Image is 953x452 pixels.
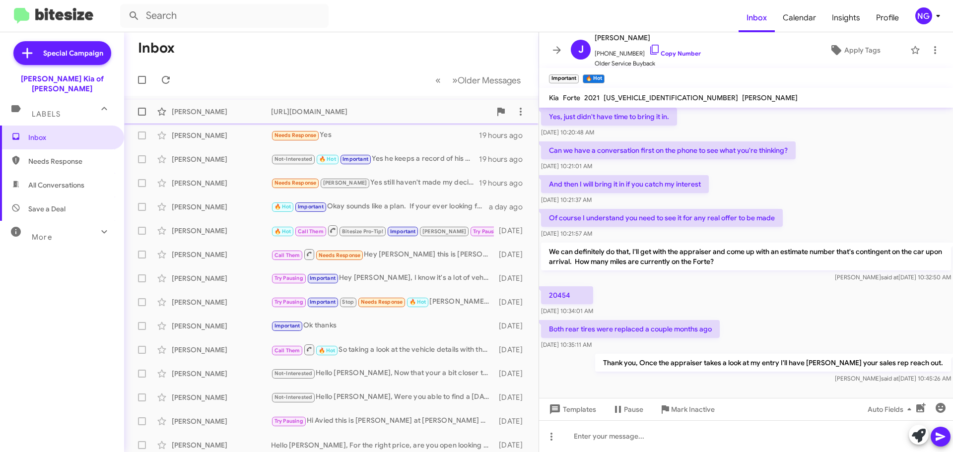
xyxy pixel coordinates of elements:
button: NG [907,7,942,24]
span: Forte [563,93,580,102]
div: [DATE] [494,226,531,236]
button: Pause [604,400,651,418]
span: 2021 [584,93,600,102]
span: Important [310,299,336,305]
nav: Page navigation example [430,70,527,90]
span: Try Pausing [274,275,303,281]
span: Call Them [274,347,300,354]
div: [PERSON_NAME] [172,321,271,331]
div: a day ago [489,202,531,212]
div: [DATE] [494,416,531,426]
div: [PERSON_NAME] [172,297,271,307]
span: » [452,74,458,86]
span: Apply Tags [844,41,881,59]
div: [PERSON_NAME] [172,226,271,236]
span: Templates [547,400,596,418]
div: Hey [PERSON_NAME] this is [PERSON_NAME] we spoke the other day can u call me at [PHONE_NUMBER] [271,248,494,260]
span: [DATE] 10:34:01 AM [541,307,593,315]
span: [PERSON_NAME] [595,32,701,44]
span: Older Messages [458,75,521,86]
p: Thank you, Once the appraiser takes a look at my entry I'll have [PERSON_NAME] your sales rep rea... [595,354,951,372]
div: [PERSON_NAME] [172,273,271,283]
span: Needs Response [28,156,113,166]
p: We can definitely do that, I'll get with the appraiser and come up with an estimate number that's... [541,243,951,270]
button: Next [446,70,527,90]
p: And then I will bring it in if you catch my interest [541,175,709,193]
span: [PERSON_NAME] [323,180,367,186]
div: 19 hours ago [479,178,531,188]
span: 🔥 Hot [409,299,426,305]
a: Copy Number [649,50,701,57]
span: [DATE] 10:35:11 AM [541,341,592,348]
div: [PERSON_NAME] [172,345,271,355]
span: [DATE] 10:20:48 AM [541,129,594,136]
button: Mark Inactive [651,400,723,418]
span: 🔥 Hot [274,203,291,210]
span: J [578,42,584,58]
div: Hello [PERSON_NAME], Were you able to find a [DATE] that fit your needs? [271,391,494,403]
span: All Conversations [28,180,84,190]
p: Can we have a conversation first on the phone to see what you're thinking? [541,141,796,159]
div: Yes he keeps a record of his previous customers, but he isn't allowed to keep any contract inform... [271,153,479,165]
span: More [32,233,52,242]
p: Yes, just didn't have time to bring it in. [541,108,677,126]
span: [PERSON_NAME] [422,228,467,235]
button: Templates [539,400,604,418]
div: [PERSON_NAME] [172,440,271,450]
a: Insights [824,3,868,32]
div: NG [915,7,932,24]
span: 🔥 Hot [319,156,336,162]
div: Cool, just keep me posted [271,224,494,237]
span: Kia [549,93,559,102]
div: [PERSON_NAME] [172,392,271,402]
a: Profile [868,3,907,32]
div: [DATE] [494,440,531,450]
span: [DATE] 10:21:37 AM [541,196,592,203]
small: Important [549,74,579,83]
span: « [435,74,441,86]
button: Apply Tags [804,41,905,59]
div: [PERSON_NAME] [172,154,271,164]
span: said at [881,375,898,382]
span: Older Service Buyback [595,59,701,68]
span: Needs Response [274,132,317,138]
span: Important [274,323,300,329]
span: Try Pausing [274,418,303,424]
div: Yes [271,129,479,141]
span: 🔥 Hot [274,228,291,235]
span: Special Campaign [43,48,103,58]
span: Mark Inactive [671,400,715,418]
div: Hello [PERSON_NAME], Now that your a bit closer to your lease end, would you consider an early up... [271,368,494,379]
span: Important [342,156,368,162]
span: Not-Interested [274,394,313,400]
span: Bitesize Pro-Tip! [342,228,383,235]
div: [DATE] [494,321,531,331]
span: Important [310,275,336,281]
div: [DATE] [494,250,531,259]
span: [PERSON_NAME] [742,93,798,102]
span: Important [390,228,416,235]
div: So taking a look at the vehicle details with the appraiser, it looks like we would be able to tra... [271,343,494,356]
div: Hello [PERSON_NAME], For the right price, are you open looking to sell your Sportage? [271,440,494,450]
div: [PERSON_NAME] we will be at [GEOGRAPHIC_DATA] around 10am [271,296,494,308]
span: [PERSON_NAME] [DATE] 10:45:26 AM [835,375,951,382]
p: Of course I understand you need to see it for any real offer to be made [541,209,783,227]
div: [URL][DOMAIN_NAME] [271,107,491,117]
div: Hi Avied this is [PERSON_NAME] at [PERSON_NAME] Kia of [PERSON_NAME]. Thanks again for being our ... [271,415,494,427]
span: Inbox [739,3,775,32]
div: [PERSON_NAME] [172,202,271,212]
span: Call Them [274,252,300,258]
span: [DATE] 10:21:57 AM [541,230,592,237]
button: Previous [429,70,447,90]
div: [PERSON_NAME] [172,416,271,426]
span: Needs Response [274,180,317,186]
div: Ok thanks [271,320,494,331]
span: [PHONE_NUMBER] [595,44,701,59]
span: Pause [624,400,643,418]
div: [DATE] [494,297,531,307]
div: Okay sounds like a plan. If your ever looking for an extended warranty we are happy to help out w... [271,201,489,212]
div: Hey [PERSON_NAME], I know it's a lot of vehicles to sift through, but were you able to find a veh... [271,272,494,284]
span: Important [298,203,324,210]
